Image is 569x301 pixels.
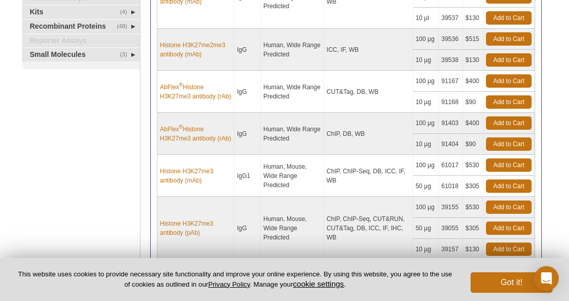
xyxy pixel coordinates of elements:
[160,125,231,143] a: AbFlex®Histone H3K27me3 antibody (rAb)
[261,113,324,155] td: Human, Wide Range Predicted
[413,218,439,239] td: 50 µg
[439,176,463,197] td: 61018
[439,239,463,260] td: 39157
[413,239,439,260] td: 10 µg
[463,239,483,260] td: $130
[463,8,483,29] td: $130
[486,200,532,214] a: Add to Cart
[413,155,439,176] td: 100 µg
[486,179,532,193] a: Add to Cart
[293,279,344,288] button: cookie settings
[486,95,532,109] a: Add to Cart
[261,197,324,260] td: Human, Mouse, Wide Range Predicted
[117,20,133,33] span: (48)
[463,134,483,155] td: $90
[463,50,483,71] td: $130
[234,71,261,113] td: IgG
[261,71,324,113] td: Human, Wide Range Predicted
[439,29,463,50] td: 39536
[324,155,413,197] td: ChIP, ChIP-Seq, DB, ICC, IF, WB
[486,53,532,67] a: Add to Cart
[179,82,182,88] sup: ®
[486,116,532,130] a: Add to Cart
[413,29,439,50] td: 100 µg
[22,34,140,48] a: Reporter Assays
[413,8,439,29] td: 10 µl
[413,92,439,113] td: 10 µg
[234,197,261,260] td: IgG
[486,158,532,172] a: Add to Cart
[486,243,532,256] a: Add to Cart
[324,71,413,113] td: CUT&Tag, DB, WB
[534,266,559,291] div: Open Intercom Messenger
[439,92,463,113] td: 91168
[439,218,463,239] td: 39055
[486,137,532,151] a: Add to Cart
[439,134,463,155] td: 91404
[160,219,231,237] a: Histone H3K27me3 antibody (pAb)
[413,71,439,92] td: 100 µg
[413,50,439,71] td: 10 µg
[463,113,483,134] td: $400
[324,113,413,155] td: ChIP, DB, WB
[120,48,133,62] span: (3)
[22,20,140,33] a: (48)Recombinant Proteins
[413,134,439,155] td: 10 µg
[208,280,250,288] a: Privacy Policy
[463,92,483,113] td: $90
[439,50,463,71] td: 39538
[439,197,463,218] td: 39155
[413,197,439,218] td: 100 µg
[22,6,140,19] a: (4)Kits
[413,113,439,134] td: 100 µg
[471,272,553,293] button: Got it!
[261,155,324,197] td: Human, Mouse, Wide Range Predicted
[486,222,532,235] a: Add to Cart
[16,270,454,289] p: This website uses cookies to provide necessary site functionality and improve your online experie...
[22,48,140,62] a: (3)Small Molecules
[234,155,261,197] td: IgG1
[486,32,532,46] a: Add to Cart
[463,155,483,176] td: $530
[234,29,261,71] td: IgG
[261,29,324,71] td: Human, Wide Range Predicted
[463,71,483,92] td: $400
[439,8,463,29] td: 39537
[160,41,231,59] a: Histone H3K27me2me3 antibody (mAb)
[463,29,483,50] td: $515
[463,218,483,239] td: $305
[439,113,463,134] td: 91403
[463,176,483,197] td: $305
[234,113,261,155] td: IgG
[413,176,439,197] td: 50 µg
[486,74,532,88] a: Add to Cart
[324,197,413,260] td: ChIP, ChIP-Seq, CUT&RUN, CUT&Tag, DB, ICC, IF, IHC, WB
[179,124,182,130] sup: ®
[160,83,231,101] a: AbFlex®Histone H3K27me3 antibody (rAb)
[463,197,483,218] td: $530
[120,6,133,19] span: (4)
[486,11,532,25] a: Add to Cart
[439,71,463,92] td: 91167
[439,155,463,176] td: 61017
[160,167,231,185] a: Histone H3K27me3 antibody (mAb)
[324,29,413,71] td: ICC, IF, WB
